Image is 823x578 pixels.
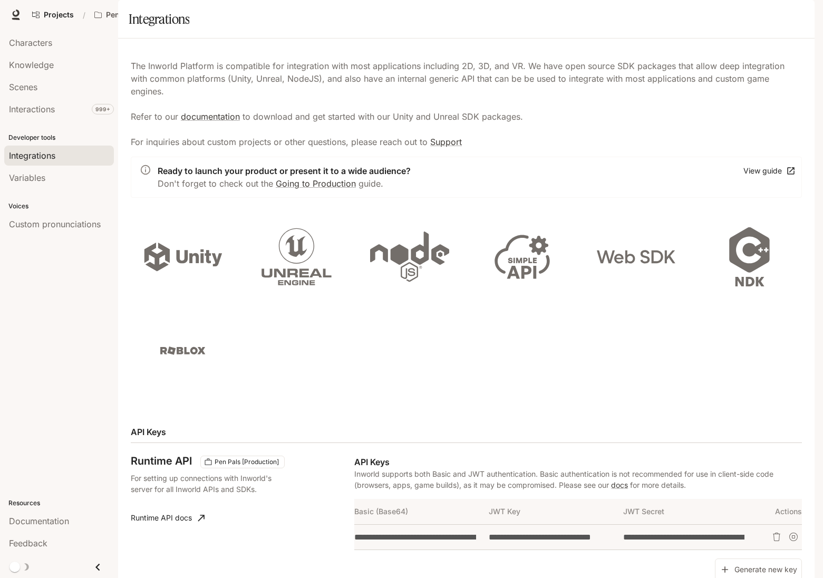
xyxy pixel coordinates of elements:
a: Runtime API docs [127,507,209,528]
h2: API Keys [131,426,802,438]
p: Inworld supports both Basic and JWT authentication. Basic authentication is not recommended for u... [354,468,802,490]
h3: Runtime API [131,456,192,466]
a: View guide [741,162,797,180]
span: Projects [44,11,74,20]
th: Actions [757,499,802,524]
p: For setting up connections with Inworld's server for all Inworld APIs and SDKs. [131,473,292,495]
a: documentation [181,111,240,122]
button: Open workspace menu [90,4,181,25]
p: Don't forget to check out the guide. [158,177,411,190]
div: These keys will apply to your current workspace only [200,456,285,468]
p: API Keys [354,456,802,468]
span: Pen Pals [Production] [210,457,283,467]
button: Delete API key [768,528,785,545]
th: Basic (Base64) [354,499,489,524]
a: Going to Production [276,178,356,189]
p: The Inworld Platform is compatible for integration with most applications including 2D, 3D, and V... [131,60,802,148]
div: View guide [743,165,782,178]
p: Ready to launch your product or present it to a wide audience? [158,165,411,177]
th: JWT Secret [623,499,758,524]
div: / [79,9,90,21]
th: JWT Key [489,499,623,524]
button: Suspend API key [785,528,802,545]
a: docs [611,480,628,489]
a: Support [430,137,462,147]
h1: Integrations [129,8,189,30]
a: Go to projects [27,4,79,25]
p: Pen Pals [Production] [106,11,165,20]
